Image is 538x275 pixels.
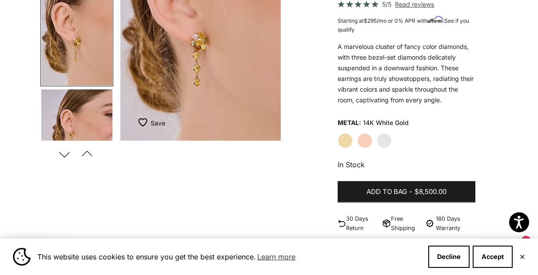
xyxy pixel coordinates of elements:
[519,254,525,259] button: Close
[40,89,113,178] button: Go to item 6
[41,89,112,178] img: #YellowGold #WhiteGold #RoseGold
[346,214,379,233] p: 30 Days Return
[391,214,420,233] p: Free Shipping
[37,250,421,263] span: This website uses cookies to ensure you get the best experience.
[363,116,409,129] variant-option-value: 14K White Gold
[13,248,31,266] img: Cookie banner
[338,17,469,33] span: Starting at /mo or 0% APR with .
[473,246,513,268] button: Accept
[338,116,361,129] legend: Metal:
[338,41,476,105] p: A marvelous cluster of fancy color diamonds, with three bezel-set diamonds delicately suspended i...
[436,214,475,233] p: 180 Days Warranty
[367,186,407,198] span: Add to bag
[138,114,165,132] button: Add to Wishlist
[364,17,377,24] span: $295
[338,159,476,170] p: In Stock
[338,181,476,202] button: Add to bag-$8,500.00
[427,16,443,23] span: Affirm
[138,118,151,127] img: wishlist
[338,233,476,266] summary: PRODUCT DETAILS
[414,186,446,198] span: $8,500.00
[256,250,297,263] a: Learn more
[428,246,470,268] button: Decline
